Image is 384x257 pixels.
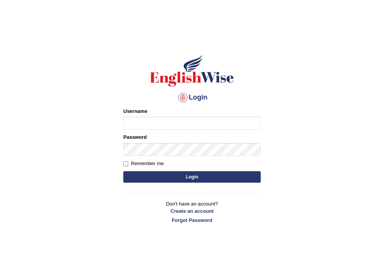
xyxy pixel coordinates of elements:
[123,161,128,166] input: Remember me
[123,207,261,215] a: Create an account
[123,171,261,183] button: Login
[123,92,261,104] h4: Login
[123,217,261,224] a: Forgot Password
[148,53,236,88] img: Logo of English Wise sign in for intelligent practice with AI
[123,108,147,115] label: Username
[123,160,164,167] label: Remember me
[123,133,147,141] label: Password
[123,200,261,224] p: Don't have an account?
